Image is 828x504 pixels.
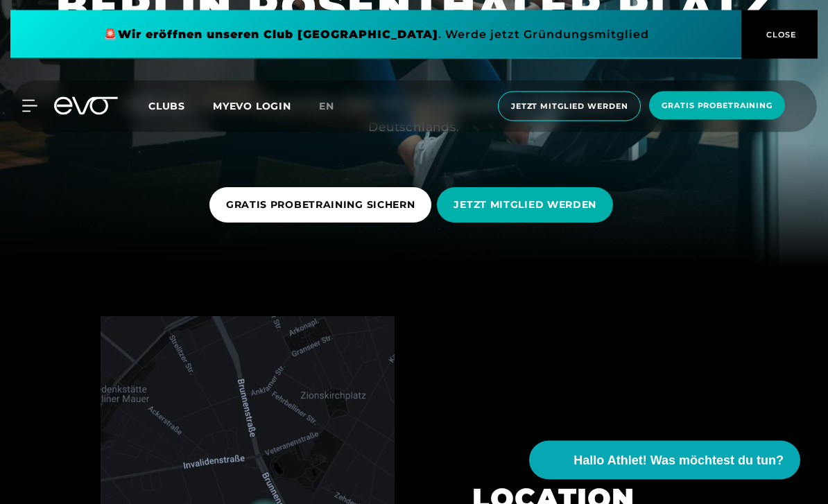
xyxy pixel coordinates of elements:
span: Clubs [148,100,185,112]
span: en [319,100,334,112]
span: Gratis Probetraining [662,100,773,112]
button: Hallo Athlet! Was möchtest du tun? [529,441,800,480]
a: GRATIS PROBETRAINING SICHERN [209,177,438,234]
a: Gratis Probetraining [645,92,789,121]
span: Jetzt Mitglied werden [511,101,628,112]
a: Clubs [148,99,213,112]
a: Jetzt Mitglied werden [494,92,645,121]
span: GRATIS PROBETRAINING SICHERN [226,198,415,213]
span: CLOSE [763,28,797,41]
span: JETZT MITGLIED WERDEN [454,198,596,213]
span: Hallo Athlet! Was möchtest du tun? [573,451,784,470]
a: JETZT MITGLIED WERDEN [437,177,619,234]
a: en [319,98,351,114]
button: CLOSE [741,10,818,59]
a: MYEVO LOGIN [213,100,291,112]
